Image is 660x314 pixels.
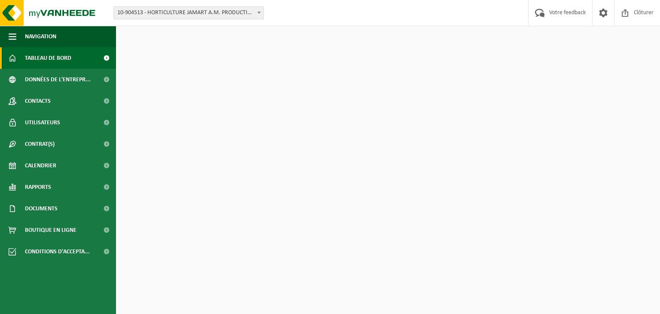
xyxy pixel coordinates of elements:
span: 10-904513 - HORTICULTURE JAMART A.M. PRODUCTION - BOVESSE [113,6,264,19]
span: Navigation [25,26,56,47]
span: Documents [25,198,58,219]
span: Contrat(s) [25,133,55,155]
span: Conditions d'accepta... [25,241,90,262]
span: Utilisateurs [25,112,60,133]
span: Tableau de bord [25,47,71,69]
span: Calendrier [25,155,56,176]
span: Contacts [25,90,51,112]
span: 10-904513 - HORTICULTURE JAMART A.M. PRODUCTION - BOVESSE [114,7,263,19]
span: Boutique en ligne [25,219,76,241]
span: Données de l'entrepr... [25,69,91,90]
span: Rapports [25,176,51,198]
